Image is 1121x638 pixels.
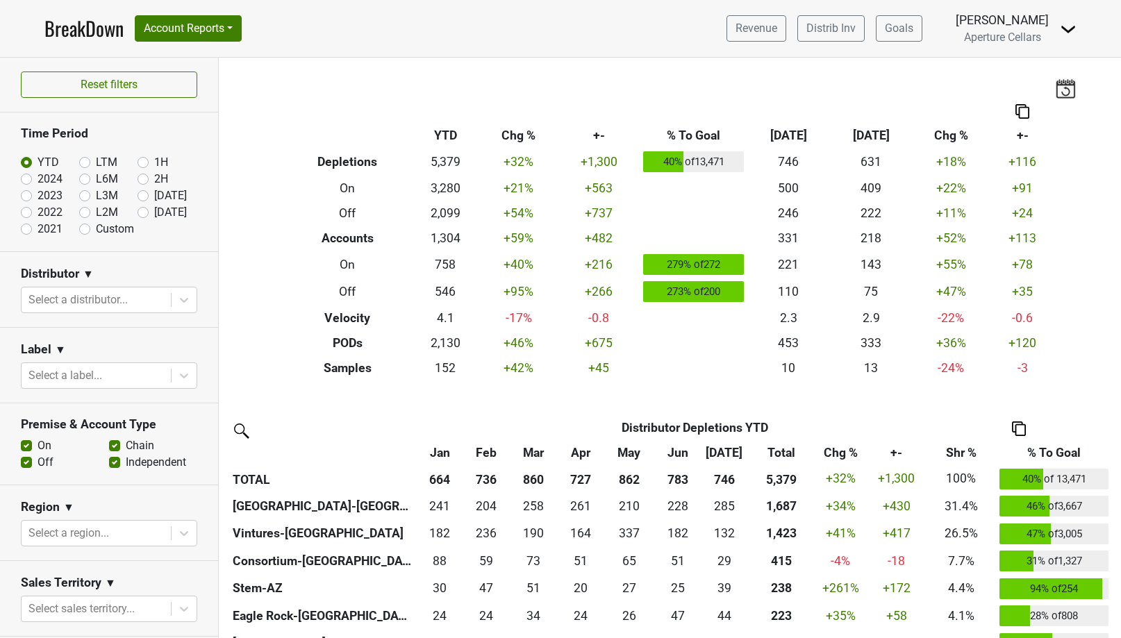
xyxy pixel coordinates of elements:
td: 100% [927,465,997,493]
td: 24.584 [655,575,701,603]
td: 51 [509,575,558,603]
div: 47 [658,607,697,625]
th: Jun: activate to sort column ascending [655,440,701,465]
th: [DATE] [830,124,913,149]
td: 453 [747,330,830,355]
label: 2H [154,171,168,187]
th: +- [990,124,1055,149]
td: 181.669 [655,520,701,548]
div: 190 [513,524,554,542]
th: 727 [557,465,603,493]
div: 25 [658,579,697,597]
span: +1,300 [878,471,915,485]
th: &nbsp;: activate to sort column ascending [229,440,417,465]
label: Independent [126,454,186,471]
th: 1423.475 [748,520,815,548]
h3: Time Period [21,126,197,141]
td: +95 % [480,278,557,306]
td: 758 [410,251,480,278]
td: 75 [830,278,913,306]
th: 736 [463,465,508,493]
div: 1,687 [751,497,811,515]
td: +737 [558,201,640,226]
div: +417 [870,524,923,542]
td: +116 [990,149,1055,176]
th: Chg %: activate to sort column ascending [815,440,867,465]
th: Chg % [913,124,990,149]
td: +21 % [480,176,557,201]
div: 182 [420,524,460,542]
th: Distributor Depletions YTD [463,415,926,440]
td: 2,130 [410,330,480,355]
td: +120 [990,330,1055,355]
td: 88 [417,547,463,575]
td: -4 % [815,547,867,575]
span: +32% [826,471,856,485]
th: Vintures-[GEOGRAPHIC_DATA] [229,520,417,548]
td: 246 [747,201,830,226]
th: May: activate to sort column ascending [604,440,655,465]
td: 65.251 [604,547,655,575]
div: +172 [870,579,923,597]
th: Eagle Rock-[GEOGRAPHIC_DATA] [229,602,417,630]
a: BreakDown [44,14,124,43]
td: +482 [558,226,640,251]
td: -0.8 [558,305,640,330]
th: Samples [285,355,411,380]
div: 204 [466,497,506,515]
td: +35 [990,278,1055,306]
th: 783 [655,465,701,493]
div: +58 [870,607,923,625]
span: ▼ [55,342,66,358]
div: 258 [513,497,554,515]
td: 2,099 [410,201,480,226]
div: 285 [704,497,745,515]
label: 2024 [38,171,63,187]
div: 27 [607,579,651,597]
td: +113 [990,226,1055,251]
td: 24.22 [557,602,603,630]
td: 143 [830,251,913,278]
td: 746 [747,149,830,176]
th: +- [558,124,640,149]
div: 415 [751,552,811,570]
a: Goals [876,15,922,42]
th: On [285,251,411,278]
td: 26.1 [604,602,655,630]
th: TOTAL [229,465,417,493]
th: Velocity [285,305,411,330]
a: Distrib Inv [797,15,865,42]
td: -17 % [480,305,557,330]
td: +45 [558,355,640,380]
td: -24 % [913,355,990,380]
th: Stem-AZ [229,575,417,603]
div: 1,423 [751,524,811,542]
td: 28.917 [701,547,748,575]
div: 24 [560,607,600,625]
div: 228 [658,497,697,515]
td: +24 [990,201,1055,226]
th: Accounts [285,226,411,251]
td: 44.03 [701,602,748,630]
label: L2M [96,204,118,221]
td: 210 [604,492,655,520]
div: 132 [704,524,745,542]
td: 221 [747,251,830,278]
td: 23.93 [463,602,508,630]
label: 1H [154,154,168,171]
div: 73 [513,552,554,570]
td: 500 [747,176,830,201]
td: +34 % [815,492,867,520]
th: % To Goal [640,124,747,149]
td: +563 [558,176,640,201]
button: Account Reports [135,15,242,42]
td: 152 [410,355,480,380]
td: 46.51 [655,602,701,630]
img: filter [229,419,251,441]
label: [DATE] [154,187,187,204]
label: On [38,437,51,454]
td: 39.249 [701,575,748,603]
td: +41 % [815,520,867,548]
th: Jan: activate to sort column ascending [417,440,463,465]
th: Chg % [480,124,557,149]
